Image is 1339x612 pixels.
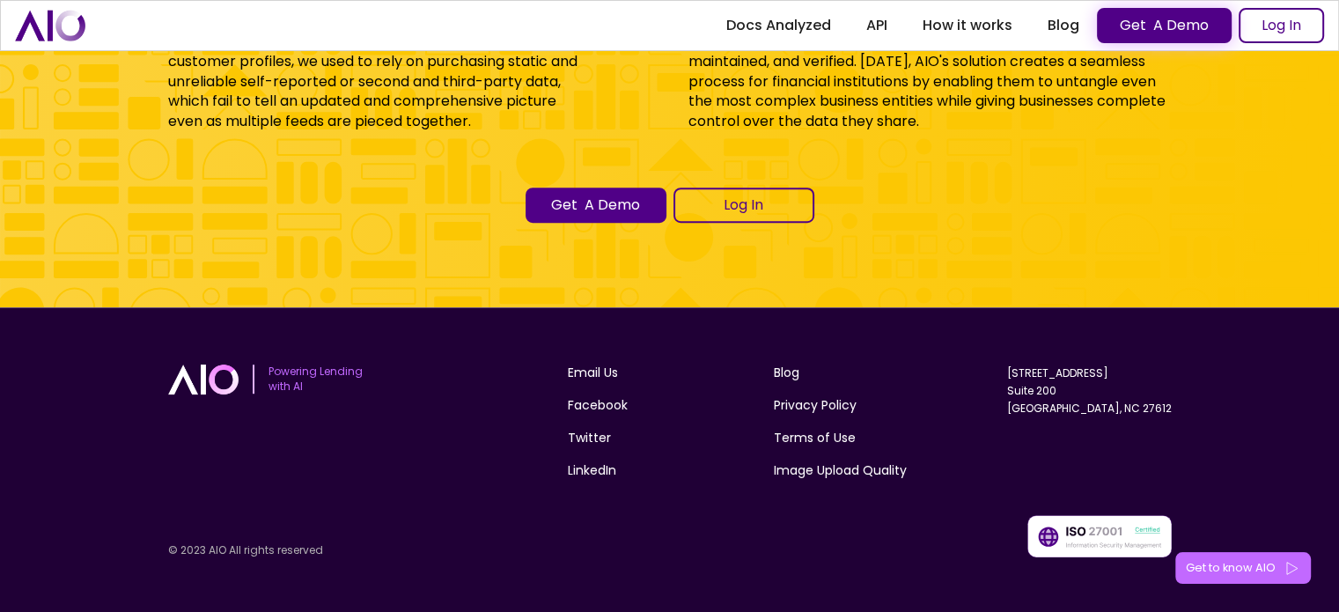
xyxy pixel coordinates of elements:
a: How it works [905,10,1030,41]
a: Image Upload Quality [774,461,907,480]
a: Blog [774,364,799,382]
a: Privacy Policy [774,396,857,415]
a: Email Us [568,364,618,382]
a: Get A Demo [526,188,666,223]
p: © 2023 AIO All rights reserved [168,543,470,558]
a: API [849,10,905,41]
p: With that in mind, we set out to design a better system by reimagining how people's financial ide... [688,13,1171,131]
a: home [15,10,85,41]
a: Blog [1030,10,1097,41]
a: LinkedIn [568,461,616,480]
a: Docs Analyzed [709,10,849,41]
a: Get A Demo [1097,8,1232,43]
a: Log In [1239,8,1324,43]
a: Terms of Use [774,429,856,447]
p: Customer data is constantly in flux, often collected without true consent and handled without car... [168,13,591,131]
a: Log In [673,188,814,223]
a: Twitter [568,429,611,447]
div: Get to know AIO [1186,559,1276,577]
a: Facebook [568,396,628,415]
a: [STREET_ADDRESS]Suite 200[GEOGRAPHIC_DATA], NC 27612 [1007,365,1172,416]
p: Powering Lending with AI [269,365,363,394]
